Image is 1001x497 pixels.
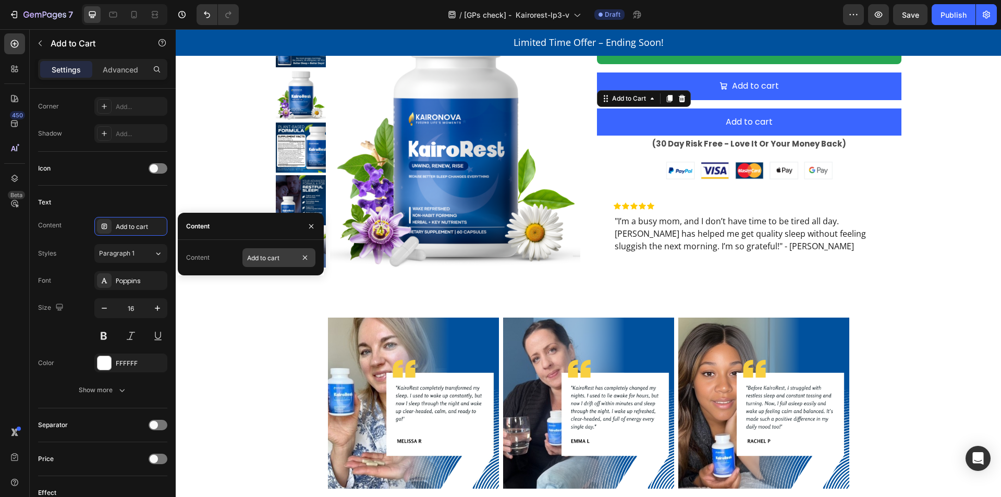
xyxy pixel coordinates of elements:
[477,109,670,120] strong: (30 Day Risk Free - Love It Or Your Money Back)
[68,8,73,21] p: 7
[503,288,674,459] img: gempages_551307613103457153-66aca17b-491f-4ce1-a991-a9c71cbd20fb.png
[186,253,210,262] div: Content
[197,4,239,25] div: Undo/Redo
[38,102,59,111] div: Corner
[966,446,991,471] div: Open Intercom Messenger
[38,221,62,230] div: Content
[327,288,498,459] img: gempages_551307613103457153-a7318d37-9656-46fd-ab64-d6fb59611cb0.png
[116,359,165,368] div: FFFFFF
[38,454,54,464] div: Price
[38,381,167,399] button: Show more
[556,50,603,65] div: Add to cart
[490,132,657,150] img: gempages_551307613103457153-d935b04a-95a5-4489-b554-a5461f9fa245.png
[116,276,165,286] div: Poppins
[51,37,139,50] p: Add to Cart
[152,288,323,459] img: gempages_551307613103457153-9bc1326e-228a-4afd-ba60-6a38685ca975.jpg
[79,385,127,395] div: Show more
[8,191,25,199] div: Beta
[38,301,66,315] div: Size
[4,4,78,25] button: 7
[38,420,68,430] div: Separator
[52,64,81,75] p: Settings
[902,10,919,19] span: Save
[464,9,569,20] span: [GPs check] - Kairorest-lp3-v
[116,222,165,232] div: Add to cart
[38,276,51,285] div: Font
[99,249,135,258] span: Paragraph 1
[439,186,708,223] p: "I’m a busy mom, and I don’t have time to be tired all day. [PERSON_NAME] has helped me get quali...
[893,4,927,25] button: Save
[941,9,967,20] div: Publish
[434,65,472,74] div: Add to Cart
[103,64,138,75] p: Advanced
[421,43,726,71] button: Add to cart
[421,79,726,107] button: Add to cart
[116,102,165,112] div: Add...
[932,4,975,25] button: Publish
[176,29,1001,497] iframe: To enrich screen reader interactions, please activate Accessibility in Grammarly extension settings
[38,249,56,258] div: Styles
[38,198,51,207] div: Text
[94,244,167,263] button: Paragraph 1
[116,129,165,139] div: Add...
[38,358,54,368] div: Color
[459,9,462,20] span: /
[38,164,51,173] div: Icon
[10,111,25,119] div: 450
[605,10,620,19] span: Draft
[38,129,62,138] div: Shadow
[550,86,597,101] div: Add to cart
[186,222,210,231] div: Content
